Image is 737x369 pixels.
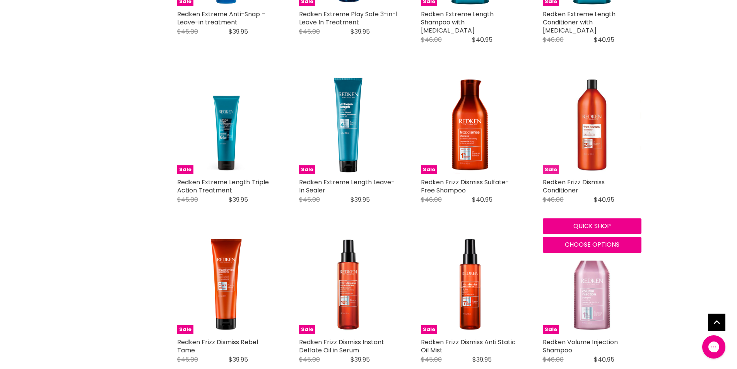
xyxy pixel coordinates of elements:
[177,10,265,27] a: Redken Extreme Anti-Snap –Leave-in treatment
[299,235,398,334] a: Redken Frizz Dismiss Instant Deflate Oil in Serum Sale
[543,10,616,35] a: Redken Extreme Length Conditioner with [MEDICAL_DATA]
[299,27,320,36] span: $45.00
[421,325,437,334] span: Sale
[177,195,198,204] span: $45.00
[543,355,564,364] span: $46.00
[177,355,198,364] span: $45.00
[299,178,395,195] a: Redken Extreme Length Leave-In Sealer
[565,240,619,249] span: Choose options
[543,235,641,334] img: Redken Volume Injection Shampoo
[299,195,320,204] span: $45.00
[177,178,269,195] a: Redken Extreme Length Triple Action Treatment
[177,235,276,334] img: Redken Frizz Dismiss Rebel Tame
[543,178,605,195] a: Redken Frizz Dismiss Conditioner
[543,165,559,174] span: Sale
[229,195,248,204] span: $39.95
[421,76,520,174] a: Redken Frizz Dismiss Sulfate-Free Shampoo Redken Frizz Dismiss Sulfate-Free Shampoo Sale
[299,325,315,334] span: Sale
[177,338,258,355] a: Redken Frizz Dismiss Rebel Tame
[314,235,383,334] img: Redken Frizz Dismiss Instant Deflate Oil in Serum
[351,195,370,204] span: $39.95
[299,338,384,355] a: Redken Frizz Dismiss Instant Deflate Oil in Serum
[299,165,315,174] span: Sale
[594,35,614,44] span: $40.95
[543,76,641,174] a: Redken Frizz Dismiss Conditioner Redken Frizz Dismiss Conditioner Sale
[543,35,564,44] span: $46.00
[543,325,559,334] span: Sale
[229,355,248,364] span: $39.95
[299,76,398,174] img: Redken Extreme Length Leave-In Sealer
[177,165,193,174] span: Sale
[698,333,729,361] iframe: Gorgias live chat messenger
[594,195,614,204] span: $40.95
[472,35,492,44] span: $40.95
[177,325,193,334] span: Sale
[177,27,198,36] span: $45.00
[472,195,492,204] span: $40.95
[594,355,614,364] span: $40.95
[229,27,248,36] span: $39.95
[543,235,641,334] a: Redken Volume Injection Shampoo Redken Volume Injection Shampoo Sale
[421,355,442,364] span: $45.00
[299,10,398,27] a: Redken Extreme Play Safe 3-in-1 Leave In Treatment
[421,235,520,334] img: Redken Frizz Dismiss Anti Static Oil Mist
[543,218,641,234] button: Quick shop
[421,195,442,204] span: $46.00
[472,355,492,364] span: $39.95
[421,165,437,174] span: Sale
[351,355,370,364] span: $39.95
[543,237,641,252] button: Choose options
[421,178,509,195] a: Redken Frizz Dismiss Sulfate-Free Shampoo
[177,235,276,334] a: Redken Frizz Dismiss Rebel Tame Sale
[421,35,442,44] span: $46.00
[543,338,618,355] a: Redken Volume Injection Shampoo
[421,10,494,35] a: Redken Extreme Length Shampoo with [MEDICAL_DATA]
[351,27,370,36] span: $39.95
[421,76,520,174] img: Redken Frizz Dismiss Sulfate-Free Shampoo
[299,76,398,174] a: Redken Extreme Length Leave-In Sealer Sale
[543,76,641,174] img: Redken Frizz Dismiss Conditioner
[421,235,520,334] a: Redken Frizz Dismiss Anti Static Oil Mist Sale
[299,355,320,364] span: $45.00
[421,338,516,355] a: Redken Frizz Dismiss Anti Static Oil Mist
[177,76,276,174] a: Redken Extreme Length Triple Action Treatment Sale
[177,76,276,174] img: Redken Extreme Length Triple Action Treatment
[543,195,564,204] span: $46.00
